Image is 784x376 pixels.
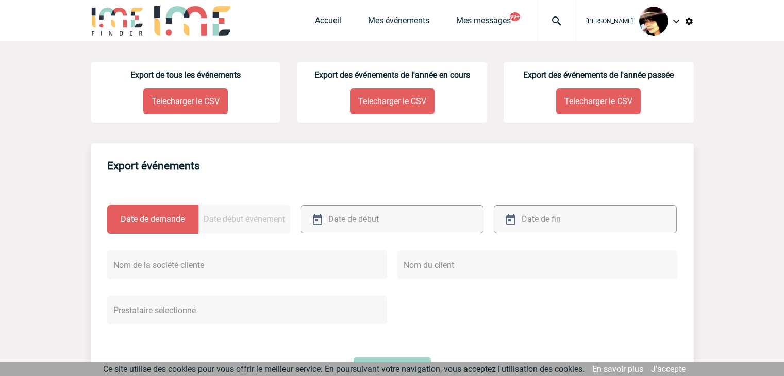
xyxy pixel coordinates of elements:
a: Telecharger le CSV [350,88,435,114]
h4: Export événements [107,160,200,172]
a: Telecharger le CSV [556,88,641,114]
h3: Export des événements de l'année en cours [297,70,487,80]
h3: Export de tous les événements [91,70,281,80]
a: Telecharger le CSV [143,88,228,114]
img: 101023-0.jpg [639,7,668,36]
h3: Export des événements de l'année passée [504,70,694,80]
input: Nom de la société cliente [107,250,387,279]
a: En savoir plus [592,364,643,374]
label: Date de demande [107,205,199,234]
input: Prestataire sélectionné [107,296,387,324]
input: Date de fin [519,212,628,227]
label: Date début événement [198,205,290,234]
button: 99+ [510,12,520,21]
span: Ce site utilise des cookies pour vous offrir le meilleur service. En poursuivant votre navigation... [103,364,585,374]
img: IME-Finder [91,6,144,36]
a: Mes messages [456,15,511,30]
a: Mes événements [368,15,429,30]
input: Date de début [326,212,435,227]
span: [PERSON_NAME] [586,18,633,25]
a: Accueil [315,15,341,30]
a: J'accepte [651,364,686,374]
